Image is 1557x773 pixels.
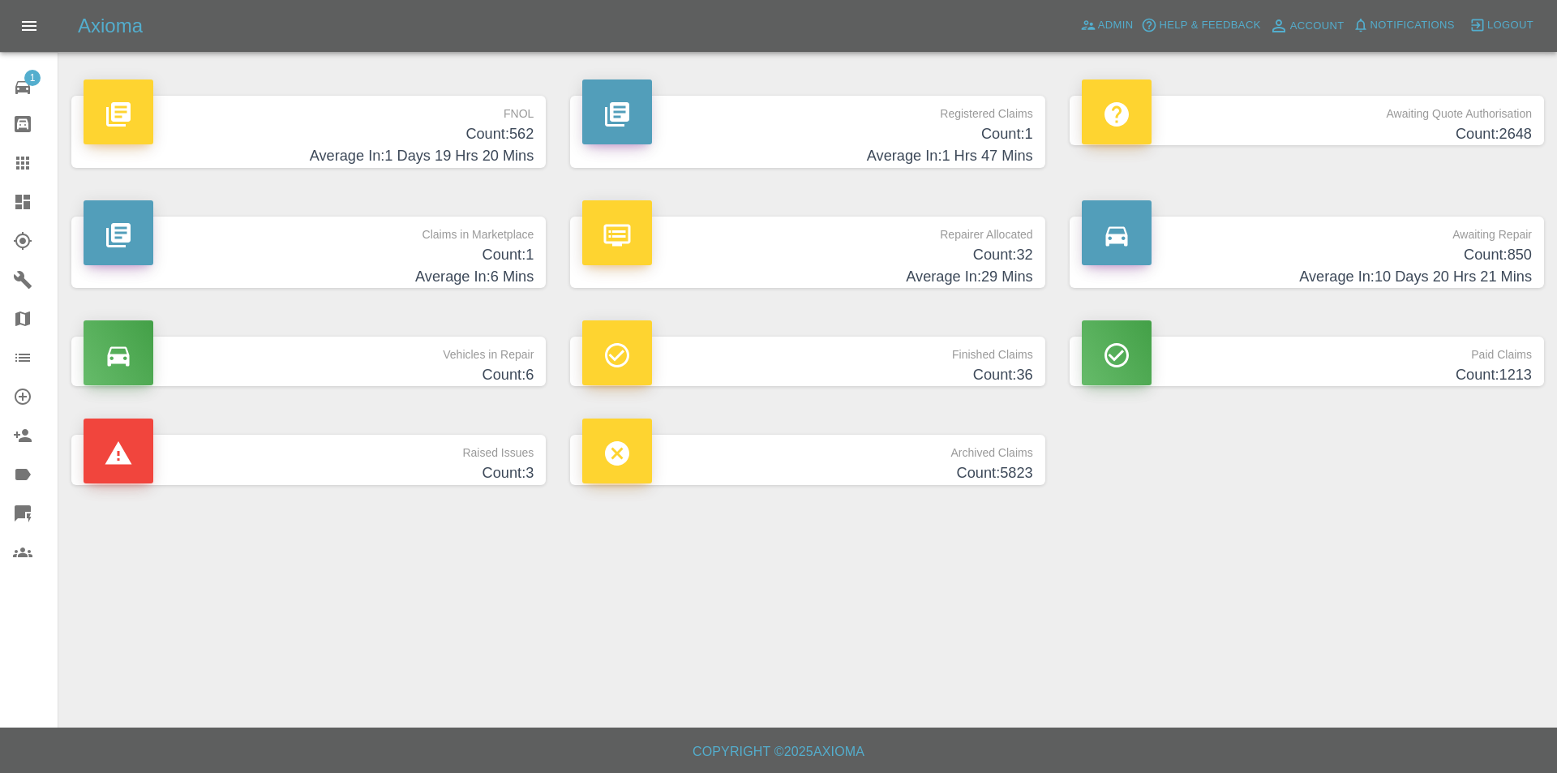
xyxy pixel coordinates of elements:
[582,435,1032,462] p: Archived Claims
[570,217,1044,289] a: Repairer AllocatedCount:32Average In:29 Mins
[1487,16,1533,35] span: Logout
[84,462,534,484] h4: Count: 3
[1076,13,1138,38] a: Admin
[1082,123,1532,145] h4: Count: 2648
[84,435,534,462] p: Raised Issues
[1082,217,1532,244] p: Awaiting Repair
[582,364,1032,386] h4: Count: 36
[84,217,534,244] p: Claims in Marketplace
[1082,337,1532,364] p: Paid Claims
[582,244,1032,266] h4: Count: 32
[1370,16,1455,35] span: Notifications
[84,244,534,266] h4: Count: 1
[570,96,1044,168] a: Registered ClaimsCount:1Average In:1 Hrs 47 Mins
[71,337,546,386] a: Vehicles in RepairCount:6
[84,266,534,288] h4: Average In: 6 Mins
[10,6,49,45] button: Open drawer
[84,123,534,145] h4: Count: 562
[78,13,143,39] h5: Axioma
[84,145,534,167] h4: Average In: 1 Days 19 Hrs 20 Mins
[582,266,1032,288] h4: Average In: 29 Mins
[1082,244,1532,266] h4: Count: 850
[71,435,546,484] a: Raised IssuesCount:3
[1070,217,1544,289] a: Awaiting RepairCount:850Average In:10 Days 20 Hrs 21 Mins
[1265,13,1349,39] a: Account
[582,145,1032,167] h4: Average In: 1 Hrs 47 Mins
[1137,13,1264,38] button: Help & Feedback
[1098,16,1134,35] span: Admin
[84,96,534,123] p: FNOL
[1070,96,1544,145] a: Awaiting Quote AuthorisationCount:2648
[1290,17,1345,36] span: Account
[71,96,546,168] a: FNOLCount:562Average In:1 Days 19 Hrs 20 Mins
[1465,13,1538,38] button: Logout
[582,123,1032,145] h4: Count: 1
[13,741,1544,763] h6: Copyright © 2025 Axioma
[24,70,41,86] span: 1
[582,462,1032,484] h4: Count: 5823
[1159,16,1260,35] span: Help & Feedback
[84,337,534,364] p: Vehicles in Repair
[1082,96,1532,123] p: Awaiting Quote Authorisation
[1070,337,1544,386] a: Paid ClaimsCount:1213
[84,364,534,386] h4: Count: 6
[582,337,1032,364] p: Finished Claims
[1349,13,1459,38] button: Notifications
[1082,266,1532,288] h4: Average In: 10 Days 20 Hrs 21 Mins
[570,337,1044,386] a: Finished ClaimsCount:36
[1082,364,1532,386] h4: Count: 1213
[71,217,546,289] a: Claims in MarketplaceCount:1Average In:6 Mins
[570,435,1044,484] a: Archived ClaimsCount:5823
[582,96,1032,123] p: Registered Claims
[582,217,1032,244] p: Repairer Allocated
